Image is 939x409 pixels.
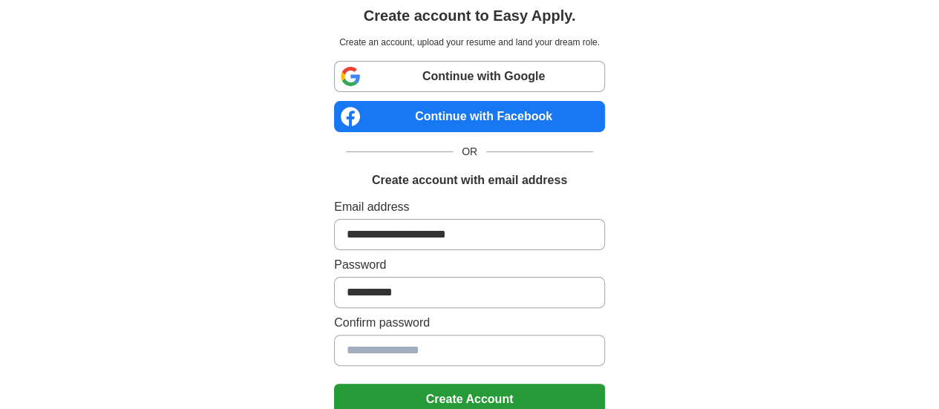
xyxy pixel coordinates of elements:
[364,4,576,27] h1: Create account to Easy Apply.
[337,36,602,49] p: Create an account, upload your resume and land your dream role.
[334,198,605,216] label: Email address
[334,256,605,274] label: Password
[334,314,605,332] label: Confirm password
[453,144,486,160] span: OR
[334,101,605,132] a: Continue with Facebook
[334,61,605,92] a: Continue with Google
[372,171,567,189] h1: Create account with email address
